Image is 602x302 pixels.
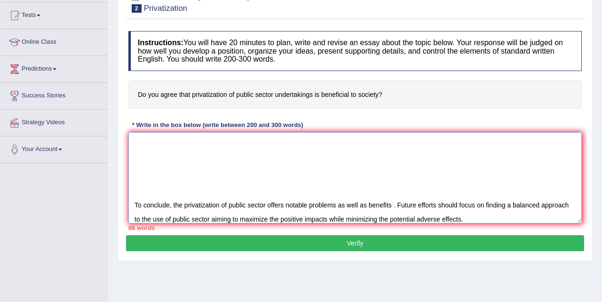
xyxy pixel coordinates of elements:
span: 2 [132,4,142,13]
button: Verify [126,235,584,251]
a: Tests [0,2,108,26]
div: * Write in the box below (write between 200 and 300 words) [128,120,307,129]
a: Your Account [0,136,108,160]
a: Online Class [0,29,108,53]
h4: Do you agree that privatization of public sector undertakings is beneficial to society? [128,80,582,109]
b: Instructions: [138,39,183,47]
a: Predictions [0,56,108,79]
h4: You will have 20 minutes to plan, write and revise an essay about the topic below. Your response ... [128,31,582,71]
a: Success Stories [0,83,108,106]
a: Strategy Videos [0,110,108,133]
small: Privatization [144,4,188,13]
div: 86 words [128,223,582,232]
